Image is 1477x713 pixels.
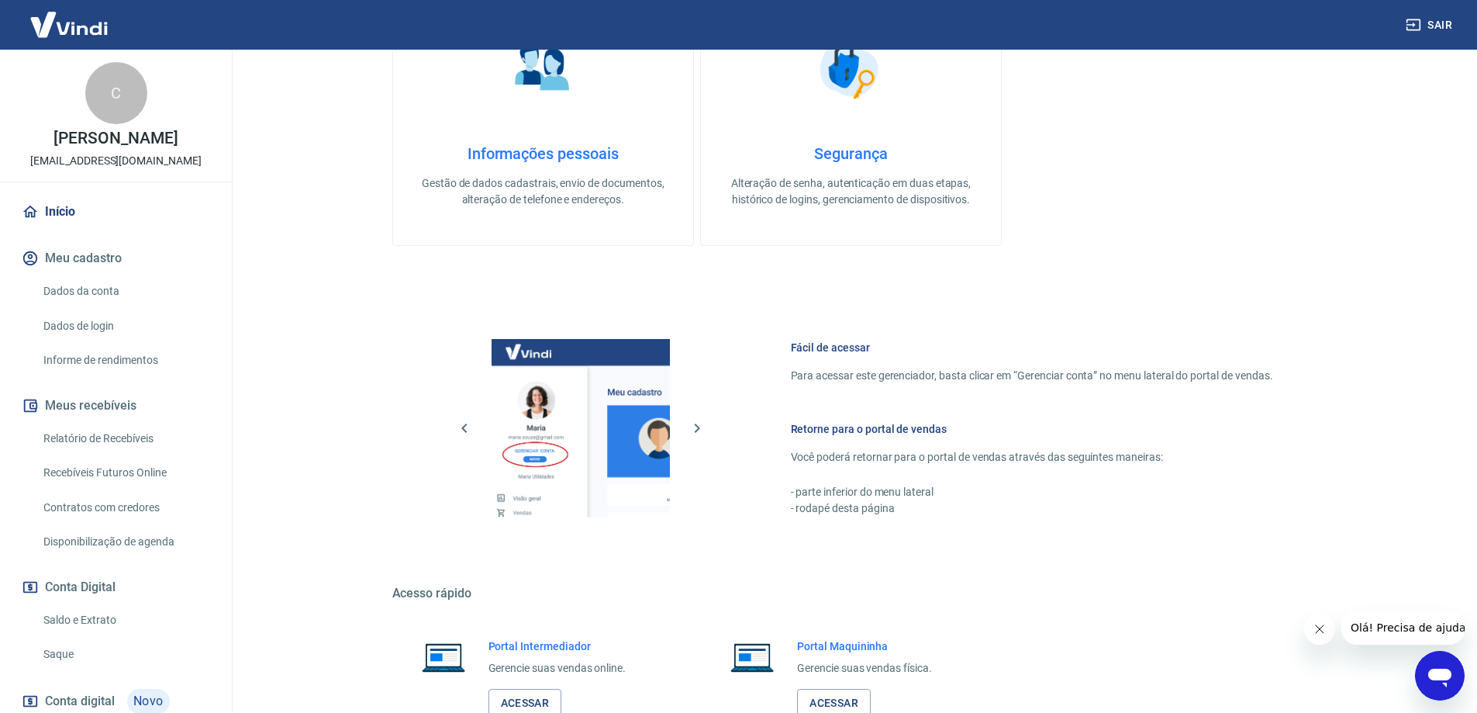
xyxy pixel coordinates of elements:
p: - parte inferior do menu lateral [791,484,1273,500]
p: Alteração de senha, autenticação em duas etapas, histórico de logins, gerenciamento de dispositivos. [726,175,976,208]
h6: Retorne para o portal de vendas [791,421,1273,437]
button: Conta Digital [19,570,213,604]
img: Informações pessoais [504,29,581,107]
img: Imagem de um notebook aberto [720,639,785,676]
span: Olá! Precisa de ajuda? [9,11,130,23]
h6: Portal Maquininha [797,639,932,654]
img: Imagem de um notebook aberto [411,639,476,676]
button: Meus recebíveis [19,389,213,423]
img: Segurança [812,29,889,107]
h4: Informações pessoais [418,144,668,163]
h6: Portal Intermediador [488,639,626,654]
img: Vindi [19,1,119,48]
a: Saldo e Extrato [37,604,213,636]
p: Gerencie suas vendas online. [488,660,626,677]
a: Recebíveis Futuros Online [37,457,213,489]
iframe: Fechar mensagem [1304,614,1335,645]
a: Saque [37,639,213,670]
p: [PERSON_NAME] [53,130,178,147]
a: Dados de login [37,310,213,342]
iframe: Mensagem da empresa [1341,611,1465,645]
iframe: Botão para abrir a janela de mensagens [1415,651,1465,701]
a: Disponibilização de agenda [37,526,213,558]
button: Sair [1403,11,1458,40]
p: Gestão de dados cadastrais, envio de documentos, alteração de telefone e endereços. [418,175,668,208]
a: Relatório de Recebíveis [37,423,213,455]
a: Contratos com credores [37,492,213,524]
button: Meu cadastro [19,241,213,275]
h5: Acesso rápido [392,586,1310,601]
h6: Fácil de acessar [791,340,1273,355]
p: [EMAIL_ADDRESS][DOMAIN_NAME] [30,153,202,169]
span: Conta digital [45,691,115,712]
p: Você poderá retornar para o portal de vendas através das seguintes maneiras: [791,449,1273,466]
div: C [85,62,147,124]
a: Dados da conta [37,275,213,307]
p: Gerencie suas vendas física. [797,660,932,677]
p: Para acessar este gerenciador, basta clicar em “Gerenciar conta” no menu lateral do portal de ven... [791,368,1273,384]
a: Informe de rendimentos [37,344,213,376]
a: Início [19,195,213,229]
img: Imagem da dashboard mostrando o botão de gerenciar conta na sidebar no lado esquerdo [492,339,670,517]
p: - rodapé desta página [791,500,1273,517]
h4: Segurança [726,144,976,163]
